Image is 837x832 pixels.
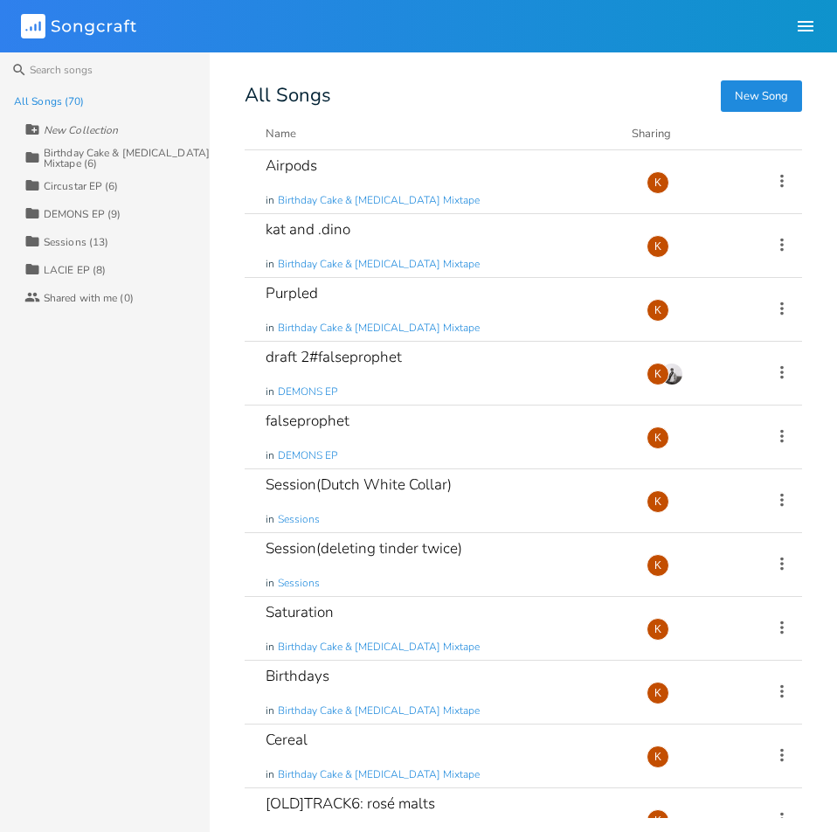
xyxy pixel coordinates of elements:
[647,426,669,449] div: Kat
[647,618,669,641] div: Kat
[721,80,802,112] button: New Song
[278,512,320,527] span: Sessions
[278,321,480,336] span: Birthday Cake & [MEDICAL_DATA] Mixtape
[278,385,337,399] span: DEMONS EP
[14,96,84,107] div: All Songs (70)
[647,171,669,194] div: Kat
[647,682,669,704] div: Kat
[266,605,334,620] div: Saturation
[266,477,452,492] div: Session(Dutch White Collar)
[266,512,274,527] span: in
[266,257,274,272] span: in
[44,265,106,275] div: LACIE EP (8)
[44,148,210,169] div: Birthday Cake & [MEDICAL_DATA] Mixtape (6)
[44,125,118,135] div: New Collection
[278,257,480,272] span: Birthday Cake & [MEDICAL_DATA] Mixtape
[245,87,802,104] div: All Songs
[44,209,121,219] div: DEMONS EP (9)
[266,350,402,364] div: draft 2#falseprophet
[44,293,134,303] div: Shared with me (0)
[278,767,480,782] span: Birthday Cake & [MEDICAL_DATA] Mixtape
[661,363,683,385] img: Costa Tzoytzoyrakos
[647,745,669,768] div: Kat
[266,669,329,683] div: Birthdays
[266,767,274,782] span: in
[266,732,308,747] div: Cereal
[266,541,462,556] div: Session(deleting tinder twice)
[266,796,435,811] div: [OLD]TRACK6: rosé malts
[278,640,480,655] span: Birthday Cake & [MEDICAL_DATA] Mixtape
[44,237,108,247] div: Sessions (13)
[266,448,274,463] span: in
[647,490,669,513] div: Kat
[647,554,669,577] div: Kat
[266,222,350,237] div: kat and .dino
[278,448,337,463] span: DEMONS EP
[632,125,737,142] div: Sharing
[266,286,318,301] div: Purpled
[278,193,480,208] span: Birthday Cake & [MEDICAL_DATA] Mixtape
[266,193,274,208] span: in
[647,299,669,322] div: Kat
[647,235,669,258] div: Kat
[647,363,669,385] div: Kat
[266,385,274,399] span: in
[266,413,349,428] div: falseprophet
[44,181,119,191] div: Circustar EP (6)
[266,158,317,173] div: Airpods
[266,576,274,591] span: in
[278,576,320,591] span: Sessions
[647,809,669,832] div: Kat
[266,125,611,142] button: Name
[266,126,296,142] div: Name
[278,704,480,718] span: Birthday Cake & [MEDICAL_DATA] Mixtape
[266,704,274,718] span: in
[266,640,274,655] span: in
[266,321,274,336] span: in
